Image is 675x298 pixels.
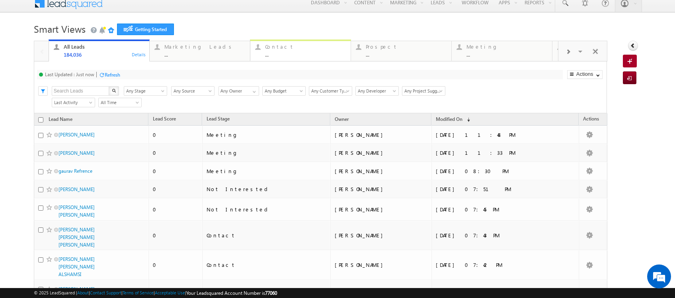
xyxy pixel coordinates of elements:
[77,290,89,295] a: About
[436,168,545,175] div: [DATE] 08:30 PM
[335,232,428,239] div: [PERSON_NAME]
[265,43,346,50] div: Contact
[59,256,95,277] a: [PERSON_NAME] [PERSON_NAME] ALSHAMSI
[64,43,144,50] div: All Leads
[171,86,215,96] div: Lead Source Filter
[45,115,76,125] a: Lead Name
[172,87,212,95] span: Any Source
[38,117,43,122] input: Check all records
[335,149,428,156] div: [PERSON_NAME]
[567,70,603,79] button: Actions
[436,261,545,268] div: [DATE] 07:42 PM
[49,39,150,62] a: All Leads184,036Details
[466,43,547,50] div: Meeting
[14,42,33,52] img: d_60004797649_company_0_60004797649
[218,86,258,96] div: Owner Filter
[335,261,428,268] div: [PERSON_NAME]
[117,24,174,35] a: Getting Started
[112,89,116,93] img: Search
[218,86,259,96] input: Type to Search
[149,41,250,61] a: Marketing Leads...
[366,43,447,50] div: Prospect
[153,186,199,193] div: 0
[263,87,303,95] span: Any Budget
[164,43,245,50] div: Marketing Leads
[356,87,396,95] span: Any Developer
[366,51,447,57] div: ...
[124,86,167,96] a: Any Stage
[164,51,245,57] div: ...
[207,116,230,122] span: Lead Stage
[432,114,474,125] a: Modified On (sorted descending)
[335,186,428,193] div: [PERSON_NAME]
[34,22,86,35] span: Smart Views
[98,98,142,107] a: All Time
[436,232,545,239] div: [DATE] 07:43 PM
[90,290,121,295] a: Contact Support
[153,116,176,122] span: Lead Score
[355,86,399,96] a: Any Developer
[207,149,316,156] div: Meeting
[59,186,95,192] a: [PERSON_NAME]
[52,99,92,106] span: Last Activity
[207,261,316,268] div: Contact
[335,131,428,138] div: [PERSON_NAME]
[124,86,167,96] div: Lead Stage Filter
[131,4,150,23] div: Minimize live chat window
[64,51,144,57] div: 184,036
[335,168,428,175] div: [PERSON_NAME]
[108,235,144,245] em: Start Chat
[207,186,316,193] div: Not Interested
[149,114,180,125] a: Lead Score
[52,86,109,96] input: Search Leads
[124,87,164,95] span: Any Stage
[123,290,154,295] a: Terms of Service
[262,86,306,96] a: Any Budget
[41,42,134,52] div: Chat with us now
[59,227,95,248] a: [PERSON_NAME] [PERSON_NAME] [PERSON_NAME]
[265,290,277,296] span: 77060
[99,99,139,106] span: All Time
[250,39,351,61] a: Contact...
[10,74,145,228] textarea: Type your message and hit 'Enter'
[153,206,199,213] div: 0
[351,41,452,61] a: Prospect...
[335,116,349,122] span: Owner
[436,116,462,122] span: Modified On
[59,150,95,156] a: [PERSON_NAME]
[579,114,603,125] span: Actions
[203,114,234,125] a: Lead Stage
[207,232,316,239] div: Contact
[466,51,547,57] div: ...
[52,98,95,107] a: Last Activity
[355,86,398,96] div: Developer Filter
[436,149,545,156] div: [DATE] 11:33 PM
[309,86,352,96] a: Any Customer Type
[436,186,545,193] div: [DATE] 07:51 PM
[59,168,92,174] a: gaurav Refrence
[436,131,545,138] div: [DATE] 11:48 PM
[153,131,199,138] div: 0
[207,206,316,213] div: Not Interested
[309,87,349,95] span: Any Customer Type
[207,131,316,138] div: Meeting
[105,72,120,78] div: Refresh
[45,71,94,77] div: Last Updated : Just now
[153,168,199,175] div: 0
[265,51,346,57] div: ...
[59,204,95,218] a: [PERSON_NAME] [PERSON_NAME]
[131,51,146,58] div: Details
[464,116,470,123] span: (sorted descending)
[436,206,545,213] div: [DATE] 07:45 PM
[153,261,199,268] div: 0
[153,232,199,239] div: 0
[309,86,351,96] div: Customer Type Filter
[402,87,443,95] span: Any Project Suggested
[171,86,215,96] a: Any Source
[186,290,277,296] span: Your Leadsquared Account Number is
[402,86,445,96] a: Any Project Suggested
[207,168,316,175] div: Meeting
[155,290,185,295] a: Acceptable Use
[34,289,277,297] span: © 2025 LeadSquared | | | | |
[402,86,445,96] div: Project Suggested Filter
